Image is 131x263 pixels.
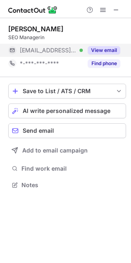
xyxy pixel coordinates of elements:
[8,103,126,118] button: AI write personalized message
[20,47,77,54] span: [EMAIL_ADDRESS][DOMAIN_NAME]
[8,25,63,33] div: [PERSON_NAME]
[8,34,126,41] div: SEO Managerin
[21,181,123,189] span: Notes
[23,127,54,134] span: Send email
[22,147,88,154] span: Add to email campaign
[8,5,58,15] img: ContactOut v5.3.10
[88,59,120,68] button: Reveal Button
[88,46,120,54] button: Reveal Button
[8,163,126,174] button: Find work email
[8,179,126,191] button: Notes
[23,88,112,94] div: Save to List / ATS / CRM
[21,165,123,172] span: Find work email
[23,108,110,114] span: AI write personalized message
[8,143,126,158] button: Add to email campaign
[8,123,126,138] button: Send email
[8,84,126,99] button: save-profile-one-click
